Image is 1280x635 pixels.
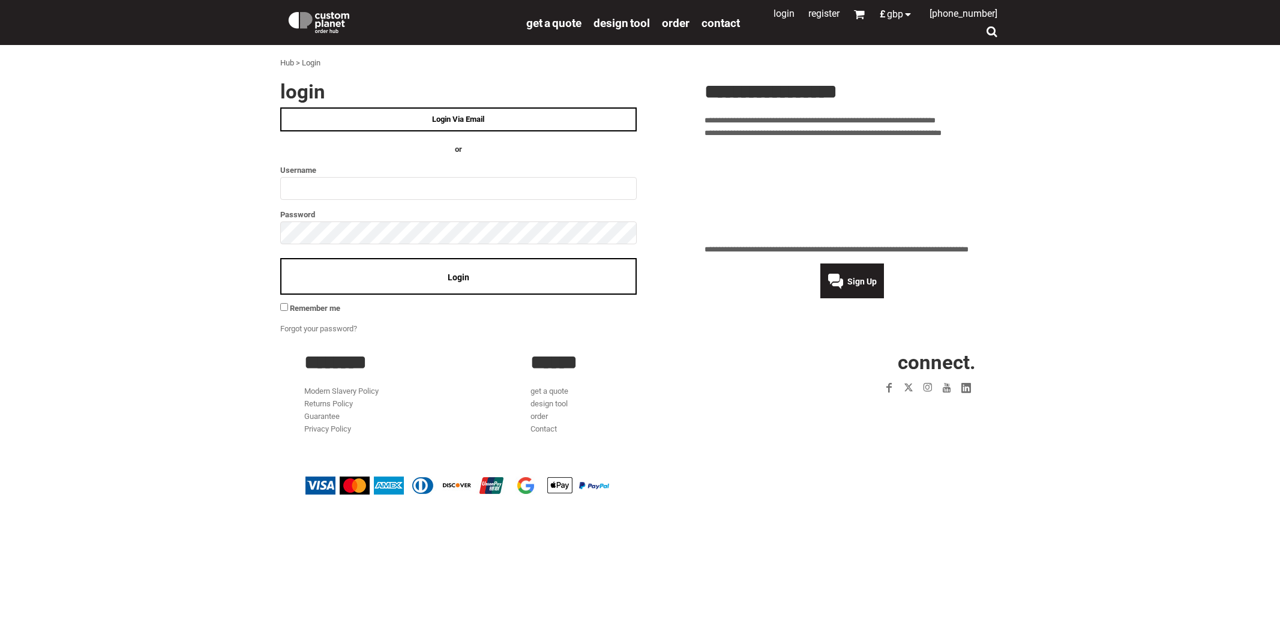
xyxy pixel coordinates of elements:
[705,146,1000,236] iframe: Customer reviews powered by Trustpilot
[757,352,976,372] h2: CONNECT.
[280,324,357,333] a: Forgot your password?
[774,8,795,19] a: Login
[304,399,353,408] a: Returns Policy
[432,115,484,124] span: Login Via Email
[530,424,557,433] a: Contact
[280,208,637,221] label: Password
[340,477,370,495] img: Mastercard
[530,412,548,421] a: order
[304,424,351,433] a: Privacy Policy
[530,399,568,408] a: design tool
[545,477,575,495] img: Apple Pay
[593,16,650,29] a: design tool
[286,9,352,33] img: Custom Planet
[662,16,690,29] a: order
[476,477,506,495] img: China UnionPay
[526,16,581,29] a: get a quote
[374,477,404,495] img: American Express
[442,477,472,495] img: Discover
[887,10,903,19] span: GBP
[280,303,288,311] input: Remember me
[280,163,637,177] label: Username
[302,57,320,70] div: Login
[280,58,294,67] a: Hub
[808,8,840,19] a: Register
[593,16,650,30] span: design tool
[290,304,340,313] span: Remember me
[880,10,887,19] span: £
[280,143,637,156] h4: OR
[304,387,379,396] a: Modern Slavery Policy
[511,477,541,495] img: Google Pay
[304,412,340,421] a: Guarantee
[702,16,740,29] a: Contact
[526,16,581,30] span: get a quote
[847,277,877,286] span: Sign Up
[305,477,335,495] img: Visa
[702,16,740,30] span: Contact
[408,477,438,495] img: Diners Club
[530,387,568,396] a: get a quote
[662,16,690,30] span: order
[280,3,520,39] a: Custom Planet
[448,272,469,282] span: Login
[296,57,300,70] div: >
[810,405,976,419] iframe: Customer reviews powered by Trustpilot
[280,82,637,101] h2: Login
[930,8,997,19] span: [PHONE_NUMBER]
[280,107,637,131] a: Login Via Email
[579,482,609,489] img: PayPal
